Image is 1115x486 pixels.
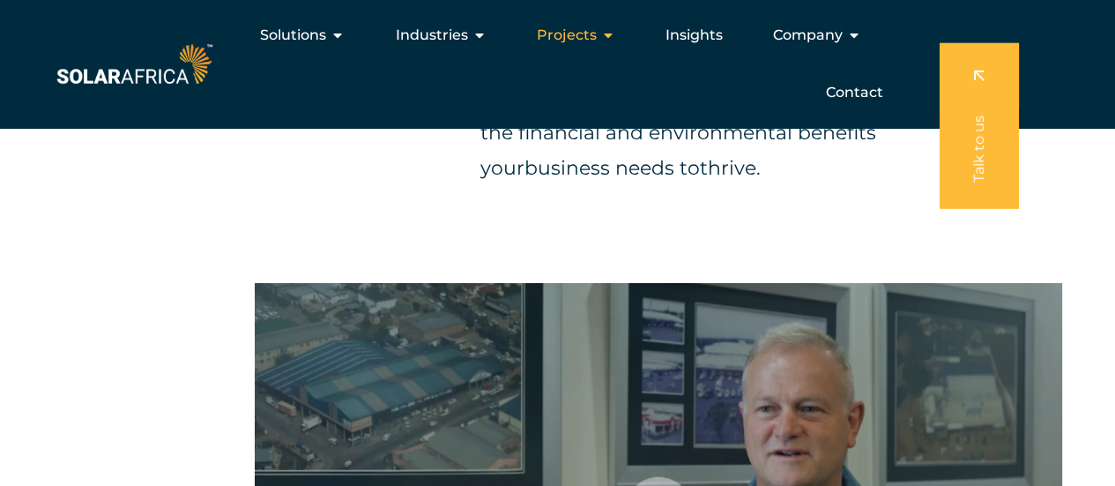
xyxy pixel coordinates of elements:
span: thrive. [700,156,761,180]
span: Industries [395,25,467,46]
span: Solutions [260,25,326,46]
span: Company [772,25,842,46]
nav: Menu [216,18,896,110]
span: Projects [536,25,596,46]
a: Insights [665,25,722,46]
span: business needs to [524,156,700,180]
a: Contact [825,82,882,103]
span: can tailor a solution that offers the financial and environmental benefits your [480,86,966,180]
div: Menu Toggle [216,18,896,110]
